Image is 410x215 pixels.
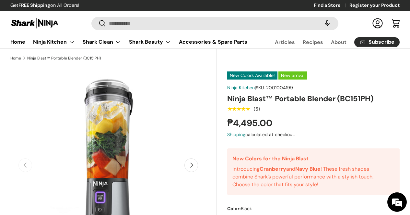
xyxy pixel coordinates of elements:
nav: Secondary [259,36,400,48]
span: 2001004199 [266,85,293,91]
a: Home [10,56,21,60]
a: Subscribe [354,37,400,47]
summary: Shark Beauty [125,36,175,48]
img: Shark Ninja Philippines [10,17,59,29]
strong: New Colors for the Ninja Blast [232,155,309,162]
summary: Shark Clean [79,36,125,48]
a: Accessories & Spare Parts [179,36,247,48]
summary: Ninja Kitchen [29,36,79,48]
strong: Navy Blue [295,166,321,172]
a: Shipping [227,132,245,137]
a: About [331,36,346,48]
h1: Ninja Blast™ Portable Blender (BC151PH) [227,94,400,103]
a: Ninja Kitchen [33,36,75,48]
span: New arrival [278,71,307,80]
speech-search-button: Search by voice [317,16,338,30]
span: SKU: [256,85,265,91]
span: | [255,85,293,91]
a: Recipes [303,36,323,48]
span: Subscribe [369,39,394,45]
nav: Breadcrumbs [10,55,217,61]
div: calculated at checkout. [227,131,400,138]
a: Home [10,36,25,48]
span: ★★★★★ [227,106,250,112]
a: Find a Store [314,2,349,9]
legend: Color: [227,205,252,212]
p: Get on All Orders! [10,2,79,9]
a: Shark Clean [83,36,121,48]
div: 5.0 out of 5.0 stars [227,106,250,112]
a: Shark Beauty [129,36,171,48]
span: New Colors Available! [227,71,277,80]
a: Register your Product [349,2,400,9]
strong: ₱4,495.00 [227,117,274,129]
a: Ninja Blast™ Portable Blender (BC151PH) [27,56,101,60]
p: Introducing and ! These fresh shades combine Shark’s powerful performance with a stylish touch. C... [232,165,385,188]
a: Articles [275,36,295,48]
a: Ninja Kitchen [227,85,255,91]
span: Black [241,206,252,211]
nav: Primary [10,36,247,48]
div: (5) [254,107,260,112]
strong: Cranberry [260,166,286,172]
strong: FREE Shipping [18,2,50,8]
